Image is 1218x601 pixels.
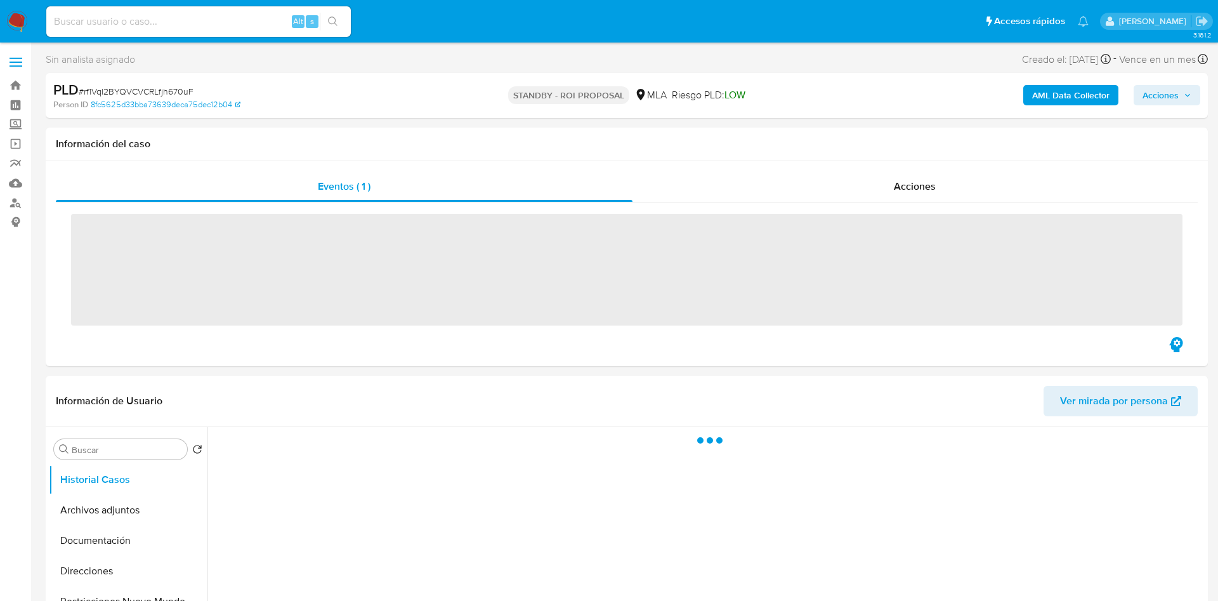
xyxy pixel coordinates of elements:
span: - [1113,51,1116,68]
button: Archivos adjuntos [49,495,207,525]
button: search-icon [320,13,346,30]
a: 8fc5625d33bba73639deca75dec12b04 [91,99,240,110]
button: AML Data Collector [1023,85,1118,105]
button: Volver al orden por defecto [192,444,202,458]
span: s [310,15,314,27]
span: Ver mirada por persona [1060,386,1168,416]
span: Acciones [1143,85,1179,105]
a: Salir [1195,15,1208,28]
span: Alt [293,15,303,27]
p: STANDBY - ROI PROPOSAL [508,86,629,104]
span: LOW [724,88,745,102]
div: Creado el: [DATE] [1022,51,1111,68]
a: Notificaciones [1078,16,1089,27]
div: MLA [634,88,667,102]
p: nicolas.duclosson@mercadolibre.com [1119,15,1191,27]
button: Documentación [49,525,207,556]
button: Buscar [59,444,69,454]
button: Historial Casos [49,465,207,495]
span: # rf1Vql2BYQVCVCRLfjh670uF [79,85,193,98]
b: Person ID [53,99,88,110]
b: AML Data Collector [1032,85,1110,105]
button: Ver mirada por persona [1044,386,1198,416]
span: Vence en un mes [1119,53,1196,67]
button: Direcciones [49,556,207,586]
h1: Información del caso [56,138,1198,150]
button: Acciones [1134,85,1200,105]
input: Buscar [72,444,182,456]
input: Buscar usuario o caso... [46,13,351,30]
span: ‌ [71,214,1182,326]
b: PLD [53,79,79,100]
span: Eventos ( 1 ) [318,179,370,194]
span: Riesgo PLD: [672,88,745,102]
span: Acciones [894,179,936,194]
h1: Información de Usuario [56,395,162,407]
span: Accesos rápidos [994,15,1065,28]
span: Sin analista asignado [46,53,135,67]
